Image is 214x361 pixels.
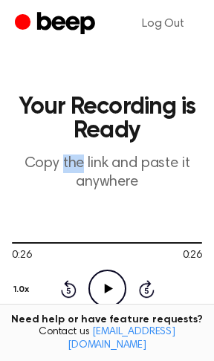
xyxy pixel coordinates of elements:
[12,155,202,192] p: Copy the link and paste it anywhere
[127,6,199,42] a: Log Out
[15,10,99,39] a: Beep
[9,326,205,352] span: Contact us
[12,95,202,143] h1: Your Recording is Ready
[12,277,35,302] button: 1.0x
[68,327,175,351] a: [EMAIL_ADDRESS][DOMAIN_NAME]
[12,248,31,264] span: 0:26
[183,248,202,264] span: 0:26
